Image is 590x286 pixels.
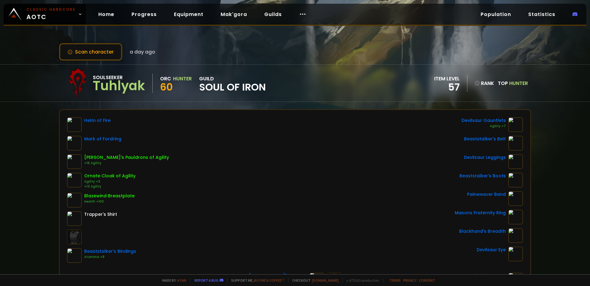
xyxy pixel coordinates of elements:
a: Statistics [523,8,560,21]
div: Top [498,79,528,87]
span: Made by [159,278,186,283]
div: Stamina +9 [84,255,136,260]
a: Privacy [403,278,416,283]
img: item-13965 [508,228,523,243]
div: 57 [434,83,460,92]
img: item-13098 [508,191,523,206]
a: Report a bug [195,278,218,283]
div: guild [199,75,266,92]
span: Hunter [509,80,528,87]
div: +16 Agility [84,161,169,166]
div: Painweaver Band [467,191,506,198]
span: v. d752d5 - production [342,278,379,283]
div: rank [475,79,494,87]
img: item-16681 [67,248,82,263]
div: Blackhand's Breadth [459,228,506,235]
a: Progress [127,8,162,21]
div: Trapper's Shirt [84,211,117,218]
img: item-8348 [67,117,82,132]
span: AOTC [26,7,76,22]
div: [PERSON_NAME]'s Charge [249,273,307,279]
img: item-15063 [508,117,523,132]
a: a fan [177,278,186,283]
div: Soulseeker [93,74,145,81]
div: Orc [160,75,171,83]
div: Agility +3 [84,179,136,184]
div: [PERSON_NAME]'s Pauldrons of Agility [84,154,169,161]
div: Health +100 [84,199,135,204]
span: Soul of Iron [199,83,266,92]
img: item-127 [67,211,82,226]
div: Beaststalker's Bindings [84,248,136,255]
a: Population [476,8,516,21]
img: item-16675 [508,173,523,187]
img: item-19991 [508,247,523,261]
div: +13 Agility [84,184,136,189]
img: item-9965 [67,154,82,169]
button: Scan character [59,43,122,61]
div: Blackcrow [472,273,506,279]
small: Classic Hardcore [26,7,76,12]
div: Beaststalker's Boots [459,173,506,179]
div: Tuhlyak [93,81,145,91]
div: Devilsaur Leggings [464,154,506,161]
img: item-10120 [67,173,82,187]
img: item-9533 [508,210,523,224]
div: Mark of Fordring [84,136,121,142]
span: 60 [160,80,173,94]
a: Buy me a coffee [254,278,285,283]
div: Blazewind Breastplate [84,193,135,199]
a: Terms [389,278,401,283]
a: [DOMAIN_NAME] [312,278,339,283]
div: Masons Fraternity Ring [455,210,506,216]
div: Helm of Fire [84,117,111,124]
img: item-15411 [67,136,82,151]
a: Home [93,8,119,21]
span: Support me, [227,278,285,283]
img: item-15062 [508,154,523,169]
div: Beaststalker's Belt [464,136,506,142]
a: Mak'gora [216,8,252,21]
div: Agility +7 [462,124,506,129]
a: Consent [419,278,435,283]
div: Devilsaur Gauntlets [462,117,506,124]
a: Guilds [259,8,287,21]
div: Devilsaur Eye [477,247,506,253]
img: item-16680 [508,136,523,151]
span: Checkout [288,278,339,283]
img: item-11193 [67,193,82,207]
a: Equipment [169,8,208,21]
a: Classic HardcoreAOTC [4,4,86,25]
div: item level [434,75,460,83]
span: a day ago [130,48,155,56]
div: Hunter [173,75,192,83]
div: Ornate Cloak of Agility [84,173,136,179]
